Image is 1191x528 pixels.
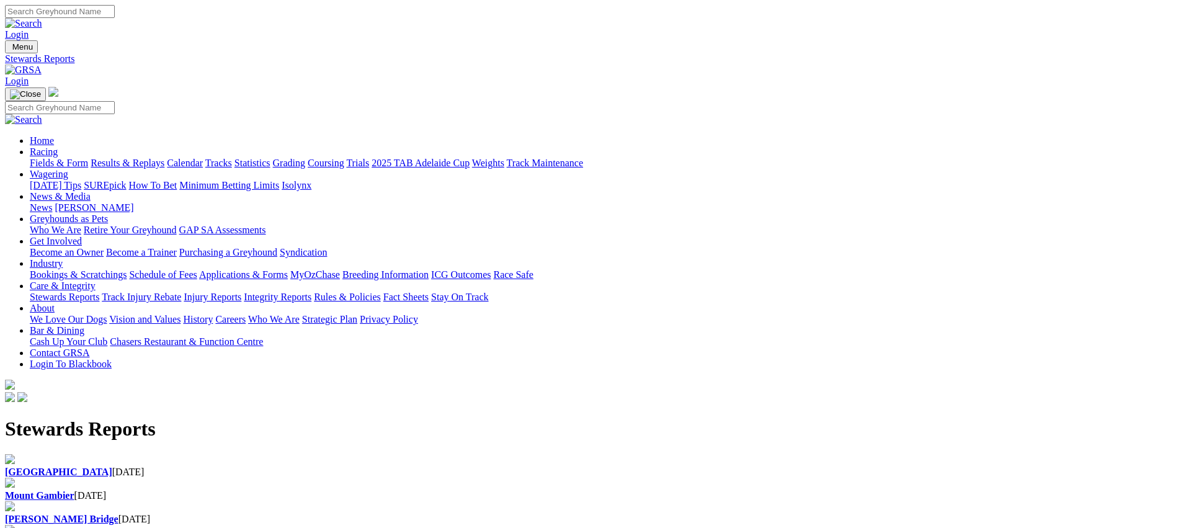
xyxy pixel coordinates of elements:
[372,158,470,168] a: 2025 TAB Adelaide Cup
[129,269,197,280] a: Schedule of Fees
[110,336,263,347] a: Chasers Restaurant & Function Centre
[184,292,241,302] a: Injury Reports
[30,191,91,202] a: News & Media
[30,180,1186,191] div: Wagering
[346,158,369,168] a: Trials
[30,314,1186,325] div: About
[5,380,15,390] img: logo-grsa-white.png
[342,269,429,280] a: Breeding Information
[472,158,504,168] a: Weights
[12,42,33,51] span: Menu
[30,314,107,324] a: We Love Our Dogs
[431,269,491,280] a: ICG Outcomes
[30,359,112,369] a: Login To Blackbook
[30,292,99,302] a: Stewards Reports
[30,247,1186,258] div: Get Involved
[314,292,381,302] a: Rules & Policies
[84,225,177,235] a: Retire Your Greyhound
[183,314,213,324] a: History
[5,87,46,101] button: Toggle navigation
[179,180,279,190] a: Minimum Betting Limits
[129,180,177,190] a: How To Bet
[167,158,203,168] a: Calendar
[5,478,15,488] img: file-red.svg
[273,158,305,168] a: Grading
[179,225,266,235] a: GAP SA Assessments
[30,292,1186,303] div: Care & Integrity
[30,135,54,146] a: Home
[5,514,118,524] a: [PERSON_NAME] Bridge
[5,5,115,18] input: Search
[215,314,246,324] a: Careers
[48,87,58,97] img: logo-grsa-white.png
[234,158,270,168] a: Statistics
[30,247,104,257] a: Become an Owner
[84,180,126,190] a: SUREpick
[30,158,88,168] a: Fields & Form
[30,158,1186,169] div: Racing
[30,146,58,157] a: Racing
[205,158,232,168] a: Tracks
[17,392,27,402] img: twitter.svg
[30,202,1186,213] div: News & Media
[30,258,63,269] a: Industry
[308,158,344,168] a: Coursing
[5,454,15,464] img: file-red.svg
[5,76,29,86] a: Login
[5,65,42,76] img: GRSA
[5,114,42,125] img: Search
[5,392,15,402] img: facebook.svg
[30,202,52,213] a: News
[5,53,1186,65] a: Stewards Reports
[5,514,1186,525] div: [DATE]
[91,158,164,168] a: Results & Replays
[30,169,68,179] a: Wagering
[30,269,127,280] a: Bookings & Scratchings
[248,314,300,324] a: Who We Are
[5,467,1186,478] div: [DATE]
[30,269,1186,280] div: Industry
[5,418,1186,441] h1: Stewards Reports
[30,280,96,291] a: Care & Integrity
[5,467,112,477] a: [GEOGRAPHIC_DATA]
[244,292,311,302] a: Integrity Reports
[179,247,277,257] a: Purchasing a Greyhound
[5,29,29,40] a: Login
[30,236,82,246] a: Get Involved
[106,247,177,257] a: Become a Trainer
[507,158,583,168] a: Track Maintenance
[30,225,81,235] a: Who We Are
[30,336,107,347] a: Cash Up Your Club
[493,269,533,280] a: Race Safe
[360,314,418,324] a: Privacy Policy
[30,180,81,190] a: [DATE] Tips
[102,292,181,302] a: Track Injury Rebate
[282,180,311,190] a: Isolynx
[30,347,89,358] a: Contact GRSA
[5,490,74,501] a: Mount Gambier
[383,292,429,302] a: Fact Sheets
[5,501,15,511] img: file-red.svg
[30,325,84,336] a: Bar & Dining
[199,269,288,280] a: Applications & Forms
[5,101,115,114] input: Search
[109,314,181,324] a: Vision and Values
[30,303,55,313] a: About
[302,314,357,324] a: Strategic Plan
[431,292,488,302] a: Stay On Track
[5,490,1186,501] div: [DATE]
[30,213,108,224] a: Greyhounds as Pets
[280,247,327,257] a: Syndication
[290,269,340,280] a: MyOzChase
[5,40,38,53] button: Toggle navigation
[30,225,1186,236] div: Greyhounds as Pets
[55,202,133,213] a: [PERSON_NAME]
[10,89,41,99] img: Close
[5,18,42,29] img: Search
[30,336,1186,347] div: Bar & Dining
